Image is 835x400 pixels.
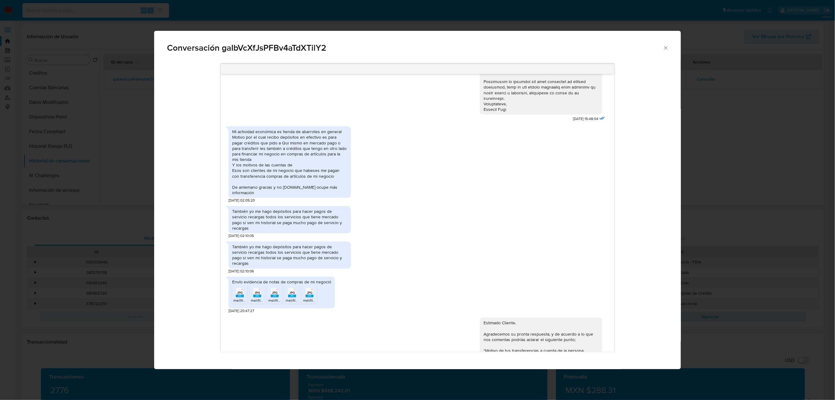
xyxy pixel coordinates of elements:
[228,269,254,274] span: [DATE] 02:10:06
[663,45,668,50] button: Cerrar
[228,308,254,314] span: [DATE] 20:47:27
[232,209,347,231] div: También yo me hago depósitos para hacer pagos de servicio recargas todos los servicios que tiene ...
[268,298,326,303] span: melifile4807070828964839283.jpg
[286,298,343,303] span: melifile7932142750335447696.jpg
[228,233,254,238] span: [DATE] 02:10:05
[254,291,260,295] span: JPG
[232,129,347,195] div: Mi actividad económica es tienda de abarrotes en general Motivo por el cual recibo depósitos en e...
[167,44,663,52] span: Conversación gaIbVcXfJsPFBv4aTdXTilY2
[307,291,312,295] span: JPG
[232,279,331,285] div: Envío evidencia de notas de compras de mi negoció
[484,320,599,392] div: Estimado Cliente. Agradecemos su pronta respuesta, y de acuerdo a lo que nos comentas podrías acl...
[573,116,598,122] span: [DATE] 15:48:04
[228,198,255,203] span: [DATE] 02:05:20
[154,31,681,369] div: Comunicación
[251,298,307,303] span: melifile1469971067905584960.jpg
[233,298,289,303] span: melifile2911705299599776394.jpg
[272,291,277,295] span: JPG
[289,291,295,295] span: JPG
[303,298,358,303] span: melifile534647319552266594.jpg
[232,244,347,266] div: También yo me hago depósitos para hacer pagos de servicio recargas todos los servicios que tiene ...
[237,291,243,295] span: JPG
